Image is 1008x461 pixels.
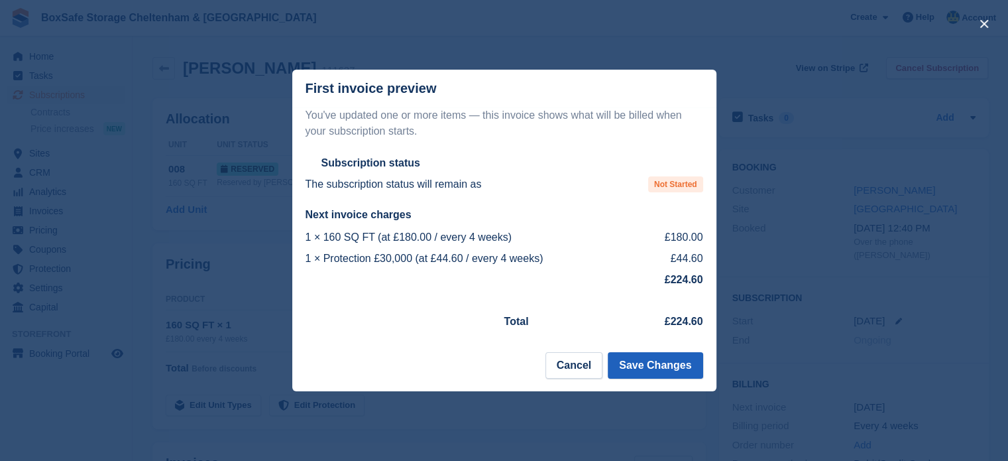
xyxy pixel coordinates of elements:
[504,316,529,327] strong: Total
[665,274,703,285] strong: £224.60
[545,352,602,379] button: Cancel
[608,352,702,379] button: Save Changes
[647,227,702,248] td: £180.00
[306,176,482,192] p: The subscription status will remain as
[306,227,648,248] td: 1 × 160 SQ FT (at £180.00 / every 4 weeks)
[306,248,648,269] td: 1 × Protection £30,000 (at £44.60 / every 4 weeks)
[321,157,420,170] h2: Subscription status
[648,176,703,192] span: Not Started
[974,13,995,34] button: close
[306,81,437,96] p: First invoice preview
[647,248,702,269] td: £44.60
[306,107,703,139] p: You've updated one or more items — this invoice shows what will be billed when your subscription ...
[665,316,703,327] strong: £224.60
[306,208,703,222] h2: Next invoice charges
